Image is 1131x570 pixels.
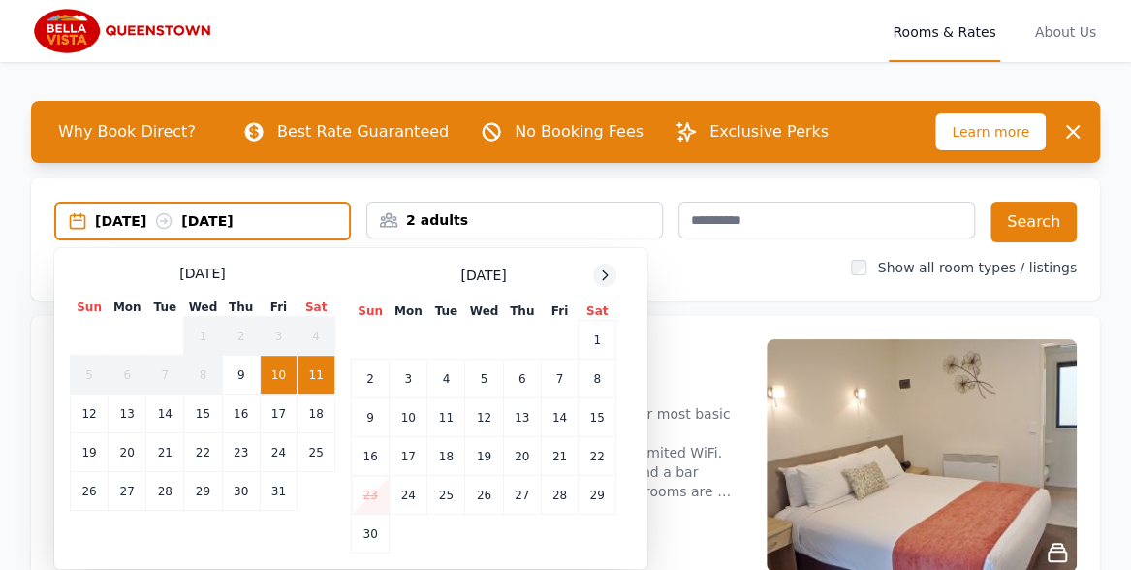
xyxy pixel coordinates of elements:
td: 18 [427,437,465,476]
td: 20 [503,437,541,476]
p: Best Rate Guaranteed [277,120,449,143]
td: 12 [71,395,109,433]
p: Exclusive Perks [709,120,829,143]
td: 16 [222,395,260,433]
td: 23 [222,433,260,472]
td: 2 [222,317,260,356]
td: 2 [352,360,390,398]
td: 31 [260,472,297,511]
td: 7 [146,356,184,395]
td: 1 [579,321,616,360]
th: Wed [184,299,222,317]
button: Search [990,202,1077,242]
div: 2 adults [367,210,662,230]
td: 7 [541,360,578,398]
td: 4 [298,317,335,356]
td: 25 [298,433,335,472]
td: 28 [146,472,184,511]
th: Sat [298,299,335,317]
td: 28 [541,476,578,515]
span: [DATE] [179,264,225,283]
td: 29 [579,476,616,515]
img: Bella Vista Queenstown [31,8,218,54]
td: 13 [109,395,146,433]
td: 24 [390,476,427,515]
td: 30 [352,515,390,554]
th: Fri [541,302,578,321]
label: Show all room types / listings [878,260,1077,275]
th: Mon [109,299,146,317]
td: 27 [109,472,146,511]
th: Mon [390,302,427,321]
td: 17 [260,395,297,433]
th: Sun [352,302,390,321]
td: 21 [541,437,578,476]
th: Thu [222,299,260,317]
td: 6 [109,356,146,395]
td: 15 [184,395,222,433]
td: 19 [71,433,109,472]
td: 8 [184,356,222,395]
td: 3 [260,317,297,356]
span: [DATE] [460,266,506,285]
span: Why Book Direct? [43,112,211,151]
td: 21 [146,433,184,472]
td: 5 [71,356,109,395]
td: 26 [71,472,109,511]
td: 1 [184,317,222,356]
td: 3 [390,360,427,398]
td: 19 [465,437,503,476]
td: 11 [298,356,335,395]
td: 27 [503,476,541,515]
span: Learn more [935,113,1046,150]
td: 17 [390,437,427,476]
th: Sun [71,299,109,317]
td: 24 [260,433,297,472]
td: 9 [222,356,260,395]
div: [DATE] [DATE] [95,211,349,231]
td: 5 [465,360,503,398]
td: 9 [352,398,390,437]
td: 11 [427,398,465,437]
td: 10 [390,398,427,437]
td: 29 [184,472,222,511]
td: 20 [109,433,146,472]
td: 22 [184,433,222,472]
th: Tue [427,302,465,321]
td: 25 [427,476,465,515]
td: 8 [579,360,616,398]
td: 16 [352,437,390,476]
td: 26 [465,476,503,515]
td: 4 [427,360,465,398]
th: Wed [465,302,503,321]
td: 10 [260,356,297,395]
th: Tue [146,299,184,317]
td: 18 [298,395,335,433]
p: No Booking Fees [515,120,644,143]
td: 14 [146,395,184,433]
th: Sat [579,302,616,321]
td: 14 [541,398,578,437]
td: 12 [465,398,503,437]
td: 22 [579,437,616,476]
td: 23 [352,476,390,515]
th: Thu [503,302,541,321]
th: Fri [260,299,297,317]
td: 13 [503,398,541,437]
td: 15 [579,398,616,437]
td: 6 [503,360,541,398]
td: 30 [222,472,260,511]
